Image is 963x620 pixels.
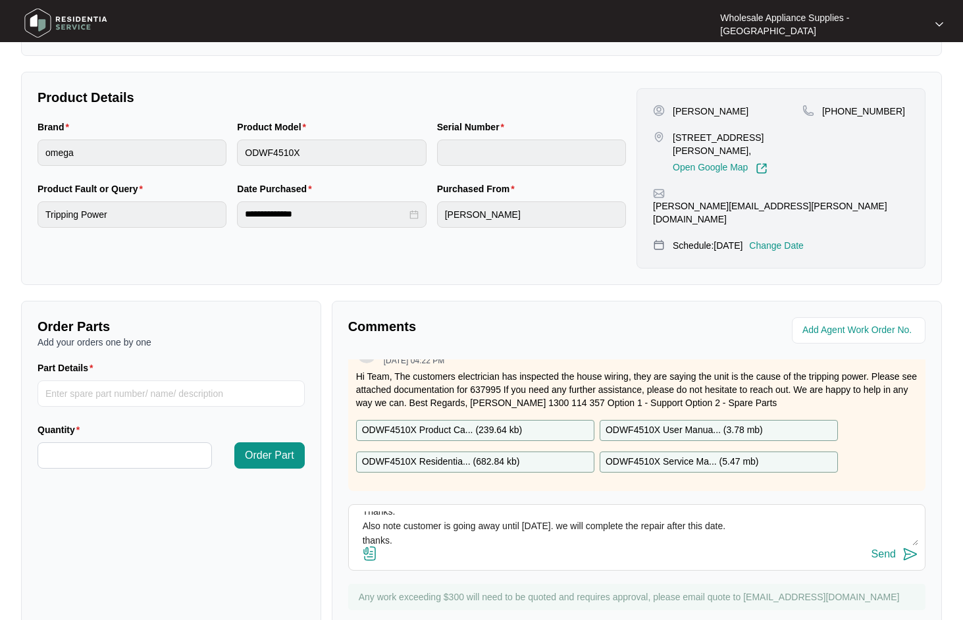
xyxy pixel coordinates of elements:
[356,370,918,409] p: Hi Team, The customers electrician has inspected the house wiring, they are saying the unit is th...
[38,182,148,195] label: Product Fault or Query
[245,207,406,221] input: Date Purchased
[720,11,924,38] p: Wholesale Appliance Supplies - [GEOGRAPHIC_DATA]
[437,182,520,195] label: Purchased From
[802,105,814,116] img: map-pin
[38,361,99,375] label: Part Details
[38,140,226,166] input: Brand
[362,546,378,561] img: file-attachment-doc.svg
[902,546,918,562] img: send-icon.svg
[237,140,426,166] input: Product Model
[653,199,909,226] p: [PERSON_NAME][EMAIL_ADDRESS][PERSON_NAME][DOMAIN_NAME]
[355,511,918,546] textarea: Hi Team, Can I have the following sent to [STREET_ADDRESS] 2250 1 x SP20460 - DISPLAY BOARD and 1...
[38,120,74,134] label: Brand
[872,548,896,560] div: Send
[673,239,742,252] p: Schedule: [DATE]
[38,443,211,468] input: Quantity
[673,105,748,118] p: [PERSON_NAME]
[872,546,918,563] button: Send
[437,140,626,166] input: Serial Number
[802,323,918,338] input: Add Agent Work Order No.
[756,163,768,174] img: Link-External
[606,455,759,469] p: ODWF4510X Service Ma... ( 5.47 mb )
[38,380,305,407] input: Part Details
[749,239,804,252] p: Change Date
[348,317,628,336] p: Comments
[653,239,665,251] img: map-pin
[245,448,294,463] span: Order Part
[38,336,305,349] p: Add your orders one by one
[237,120,311,134] label: Product Model
[384,357,444,365] p: [DATE] 04:22 PM
[362,423,523,438] p: ODWF4510X Product Ca... ( 239.64 kb )
[822,105,905,118] p: [PHONE_NUMBER]
[653,131,665,143] img: map-pin
[359,590,919,604] p: Any work exceeding $300 will need to be quoted and requires approval, please email quote to [EMAI...
[20,3,112,43] img: residentia service logo
[362,455,520,469] p: ODWF4510X Residentia... ( 682.84 kb )
[38,201,226,228] input: Product Fault or Query
[437,201,626,228] input: Purchased From
[653,188,665,199] img: map-pin
[38,317,305,336] p: Order Parts
[606,423,763,438] p: ODWF4510X User Manua... ( 3.78 mb )
[38,88,626,107] p: Product Details
[237,182,317,195] label: Date Purchased
[673,163,768,174] a: Open Google Map
[673,131,802,157] p: [STREET_ADDRESS][PERSON_NAME],
[234,442,305,469] button: Order Part
[653,105,665,116] img: user-pin
[38,423,85,436] label: Quantity
[935,21,943,28] img: dropdown arrow
[437,120,509,134] label: Serial Number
